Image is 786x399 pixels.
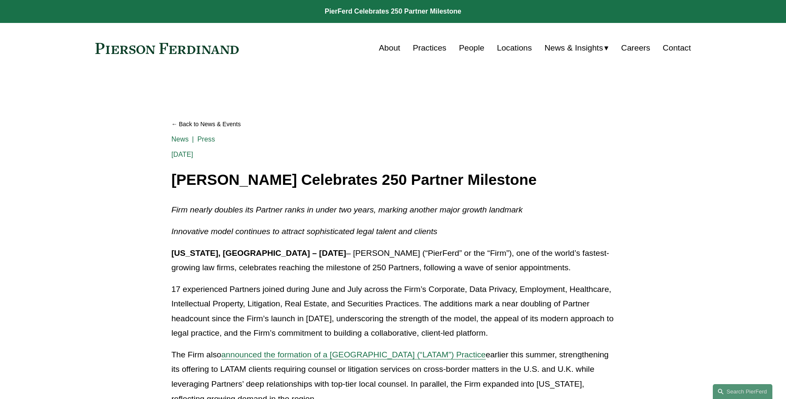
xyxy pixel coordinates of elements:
[171,282,615,341] p: 17 experienced Partners joined during June and July across the Firm’s Corporate, Data Privacy, Em...
[171,136,189,143] a: News
[197,136,215,143] a: Press
[171,117,615,132] a: Back to News & Events
[171,227,437,236] em: Innovative model continues to attract sophisticated legal talent and clients
[663,40,691,56] a: Contact
[459,40,484,56] a: People
[221,350,486,359] a: announced the formation of a [GEOGRAPHIC_DATA] (“LATAM”) Practice
[497,40,532,56] a: Locations
[413,40,446,56] a: Practices
[621,40,650,56] a: Careers
[544,41,603,56] span: News & Insights
[379,40,400,56] a: About
[171,205,523,214] em: Firm nearly doubles its Partner ranks in under two years, marking another major growth landmark
[171,151,193,158] span: [DATE]
[544,40,609,56] a: folder dropdown
[713,384,772,399] a: Search this site
[171,249,346,258] strong: [US_STATE], [GEOGRAPHIC_DATA] – [DATE]
[171,172,615,188] h1: [PERSON_NAME] Celebrates 250 Partner Milestone
[171,246,615,275] p: – [PERSON_NAME] (“PierFerd” or the “Firm”), one of the world’s fastest-growing law firms, celebra...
